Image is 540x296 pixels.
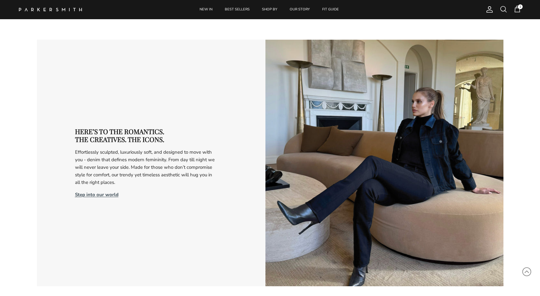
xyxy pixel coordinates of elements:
svg: Scroll to Top [522,267,531,276]
a: Parker Smith [19,8,82,11]
a: Step into our world [75,191,119,198]
p: Effortlessly sculpted, luxuriously soft, and designed to move with you - denim that defines moder... [75,148,218,186]
a: 1 [514,5,521,14]
span: 1 [518,4,523,9]
strong: HERE’S TO THE ROMANTICS. THE CREATIVES. THE ICONS. [75,127,164,144]
a: Account [483,6,493,13]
